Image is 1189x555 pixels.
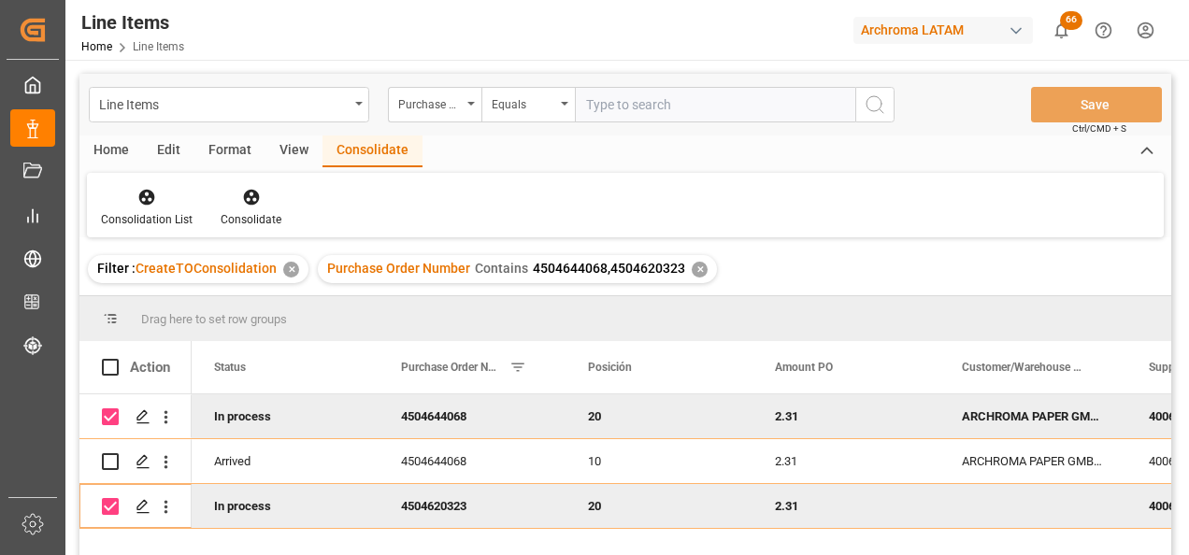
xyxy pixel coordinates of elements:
div: ✕ [692,262,708,277]
div: Line Items [81,8,184,36]
span: Filter : [97,261,136,276]
div: ✕ [283,262,299,277]
div: 10 [588,440,730,483]
div: 20 [588,485,730,528]
span: Posición [588,361,632,374]
span: CreateTOConsolidation [136,261,277,276]
div: 4504644068 [379,439,566,483]
div: 4504620323 [379,484,566,528]
div: Action [130,359,170,376]
span: Purchase Order Number [401,361,502,374]
div: Purchase Order Number [398,92,462,113]
div: 2.31 [752,439,939,483]
div: Press SPACE to deselect this row. [79,484,192,529]
div: View [265,135,322,167]
span: Purchase Order Number [327,261,470,276]
div: Press SPACE to select this row. [79,439,192,484]
div: Arrived [192,439,379,483]
div: Consolidate [221,211,281,228]
button: Archroma LATAM [853,12,1040,48]
div: Edit [143,135,194,167]
span: Customer/Warehouse Name [962,361,1087,374]
div: 2.31 [752,484,939,528]
div: Press SPACE to deselect this row. [79,394,192,439]
button: open menu [89,87,369,122]
span: Contains [475,261,528,276]
div: 4504644068 [379,394,566,438]
div: Home [79,135,143,167]
button: Help Center [1082,9,1125,51]
button: search button [855,87,895,122]
span: Status [214,361,246,374]
input: Type to search [575,87,855,122]
span: Drag here to set row groups [141,312,287,326]
a: Home [81,40,112,53]
button: open menu [481,87,575,122]
div: Format [194,135,265,167]
button: Save [1031,87,1162,122]
div: 2.31 [752,394,939,438]
button: show 66 new notifications [1040,9,1082,51]
div: Consolidation List [101,211,193,228]
div: 20 [588,395,730,438]
button: open menu [388,87,481,122]
div: ARCHROMA PAPER GMBH Y COMPAÑIA, SOC. [939,394,1126,438]
span: 4504644068,4504620323 [533,261,685,276]
div: ARCHROMA PAPER GMBH Y COMPAÑIA, SOC. [939,439,1126,483]
div: Equals [492,92,555,113]
div: In process [192,484,379,528]
span: Amount PO [775,361,833,374]
span: 66 [1060,11,1082,30]
div: Archroma LATAM [853,17,1033,44]
div: Consolidate [322,135,423,167]
span: Ctrl/CMD + S [1072,121,1126,135]
div: In process [192,394,379,438]
div: Line Items [99,92,349,115]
